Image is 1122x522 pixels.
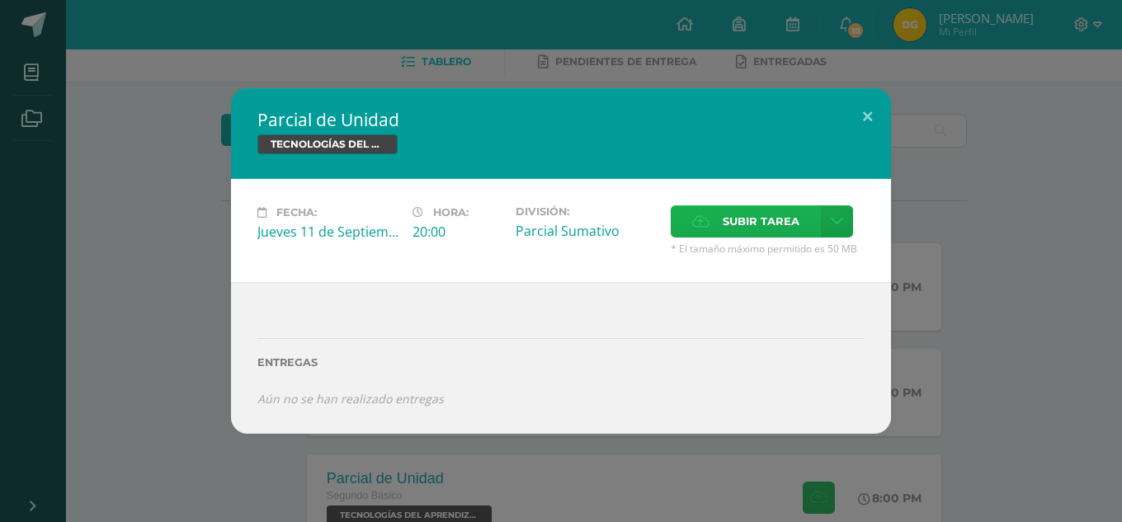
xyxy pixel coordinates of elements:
i: Aún no se han realizado entregas [257,391,444,407]
label: Entregas [257,356,865,369]
h2: Parcial de Unidad [257,108,865,131]
span: Subir tarea [723,206,799,237]
span: Fecha: [276,206,317,219]
span: TECNOLOGÍAS DEL APRENDIZAJE Y LA COMUNICACIÓN [257,134,398,154]
div: Jueves 11 de Septiembre [257,223,399,241]
div: Parcial Sumativo [516,222,658,240]
span: Hora: [433,206,469,219]
button: Close (Esc) [844,88,891,144]
label: División: [516,205,658,218]
span: * El tamaño máximo permitido es 50 MB [671,242,865,256]
div: 20:00 [412,223,502,241]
